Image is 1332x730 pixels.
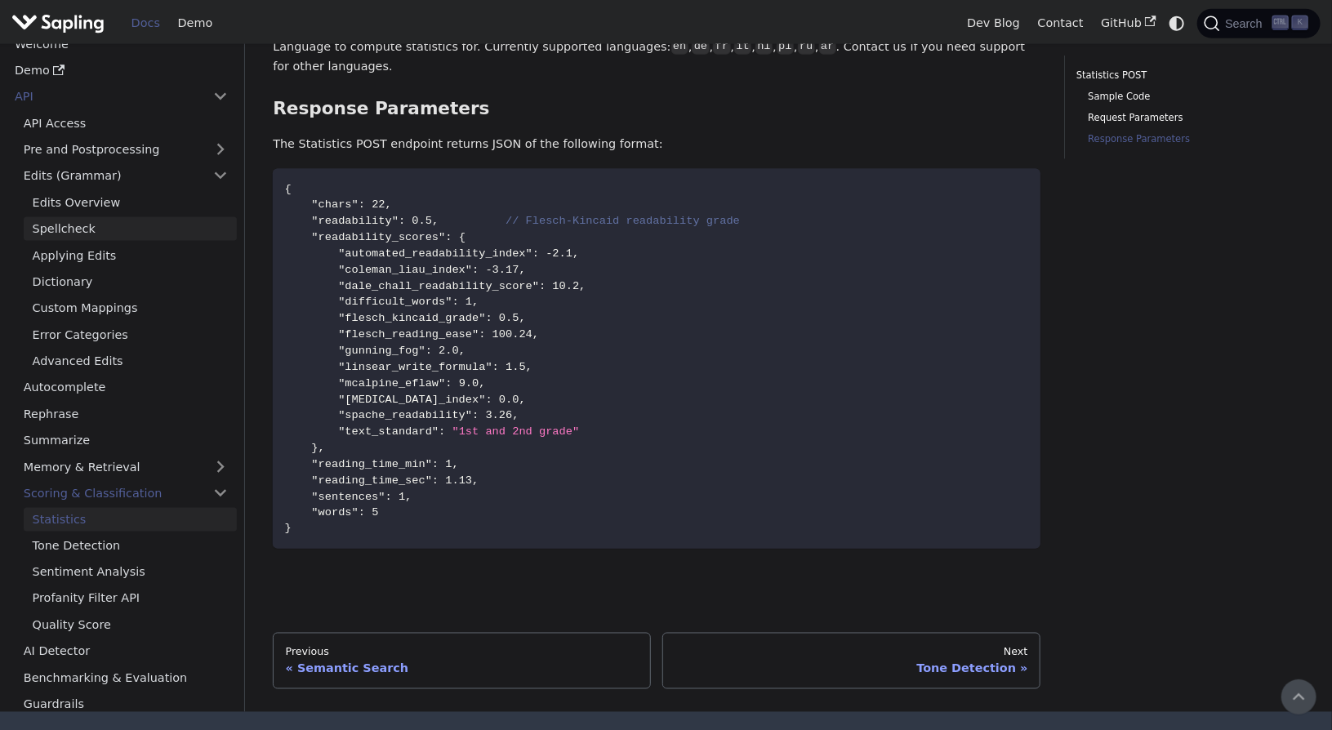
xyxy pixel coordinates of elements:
[319,442,325,454] span: ,
[452,296,459,308] span: :
[432,474,439,487] span: :
[11,11,105,35] img: Sapling.ai
[532,328,539,341] span: ,
[6,59,237,82] a: Demo
[285,183,292,195] span: {
[338,328,479,341] span: "flesch_reading_ease"
[311,215,399,227] span: "readability"
[479,328,485,341] span: :
[506,215,740,227] span: // Flesch-Kincaid readability grade
[273,135,1040,154] p: The Statistics POST endpoint returns JSON of the following format:
[15,164,237,188] a: Edits (Grammar)
[425,345,432,357] span: :
[713,38,730,55] code: fr
[273,98,1040,120] h3: Response Parameters
[1220,17,1272,30] span: Search
[24,244,237,268] a: Applying Edits
[11,11,110,35] a: Sapling.ai
[1088,110,1292,126] a: Request Parameters
[359,198,365,211] span: :
[338,264,472,276] span: "coleman_liau_index"
[486,409,513,421] span: 3.26
[1029,11,1093,36] a: Contact
[445,474,472,487] span: 1.13
[692,38,709,55] code: de
[445,377,452,389] span: :
[338,377,445,389] span: "mcalpine_eflaw"
[486,394,492,406] span: :
[24,614,237,638] a: Quality Score
[15,693,237,717] a: Guardrails
[286,661,639,676] div: Semantic Search
[412,215,432,227] span: 0.5
[519,394,526,406] span: ,
[755,38,773,55] code: nl
[579,280,586,292] span: ,
[372,506,378,519] span: 5
[486,312,492,324] span: :
[15,403,237,426] a: Rephrase
[15,376,237,399] a: Autocomplete
[432,458,439,470] span: :
[1092,11,1165,36] a: GitHub
[958,11,1028,36] a: Dev Blog
[338,361,492,373] span: "linsear_write_formula"
[311,198,358,211] span: "chars"
[15,429,237,452] a: Summarize
[15,112,237,136] a: API Access
[15,456,237,479] a: Memory & Retrieval
[532,247,539,260] span: :
[479,377,485,389] span: ,
[6,85,204,109] a: API
[311,458,432,470] span: "reading_time_min"
[499,394,519,406] span: 0.0
[405,491,412,503] span: ,
[499,312,519,324] span: 0.5
[399,215,405,227] span: :
[273,18,1040,76] p: : Language to compute statistics for. Currently supported languages: , , , , , , , . Contact us i...
[311,491,385,503] span: "sentences"
[1076,68,1298,83] a: Statistics POST
[777,38,794,55] code: pl
[15,640,237,664] a: AI Detector
[472,296,479,308] span: ,
[492,361,499,373] span: :
[385,491,392,503] span: :
[15,482,237,505] a: Scoring & Classification
[24,587,237,611] a: Profanity Filter API
[24,535,237,559] a: Tone Detection
[24,296,237,320] a: Custom Mappings
[24,323,237,347] a: Error Categories
[15,667,237,691] a: Benchmarking & Evaluation
[472,409,479,421] span: :
[15,138,237,162] a: Pre and Postprocessing
[311,231,445,243] span: "readability_scores"
[572,247,579,260] span: ,
[459,377,479,389] span: 9.0
[671,38,688,55] code: en
[338,394,485,406] span: "[MEDICAL_DATA]_index"
[546,247,572,260] span: -2.1
[553,280,580,292] span: 10.2
[338,247,532,260] span: "automated_readability_index"
[472,474,479,487] span: ,
[285,523,292,535] span: }
[1281,679,1316,714] button: Scroll back to top
[439,425,445,438] span: :
[492,328,532,341] span: 100.24
[1088,131,1292,147] a: Response Parameters
[338,280,539,292] span: "dale_chall_readability_score"
[472,264,479,276] span: :
[24,349,237,373] a: Advanced Edits
[452,425,580,438] span: "1st and 2nd grade"
[311,474,432,487] span: "reading_time_sec"
[506,361,526,373] span: 1.5
[675,661,1028,676] div: Tone Detection
[466,296,472,308] span: 1
[338,345,425,357] span: "gunning_fog"
[1197,9,1320,38] button: Search (Ctrl+K)
[169,11,221,36] a: Demo
[338,312,485,324] span: "flesch_kincaid_grade"
[359,506,365,519] span: :
[24,217,237,241] a: Spellcheck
